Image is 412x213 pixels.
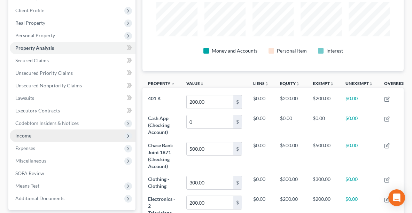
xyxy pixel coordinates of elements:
td: $0.00 [340,139,379,173]
input: 0.00 [187,95,233,109]
td: $200.00 [307,92,340,112]
td: $500.00 [274,139,307,173]
span: 401 K [148,95,161,101]
a: Property expand_less [148,81,175,86]
i: unfold_more [200,82,204,86]
input: 0.00 [187,142,233,156]
i: expand_less [171,82,175,86]
a: Equityunfold_more [280,81,300,86]
input: 0.00 [187,196,233,209]
div: $ [233,95,242,109]
a: Property Analysis [10,42,135,54]
input: 0.00 [187,176,233,189]
span: Property Analysis [15,45,54,51]
a: Lawsuits [10,92,135,104]
div: $ [233,176,242,189]
span: Unsecured Priority Claims [15,70,73,76]
span: Miscellaneous [15,158,46,164]
th: Override [379,77,411,92]
a: Unsecured Priority Claims [10,67,135,79]
a: Secured Claims [10,54,135,67]
a: Executory Contracts [10,104,135,117]
i: unfold_more [369,82,373,86]
td: $300.00 [274,173,307,192]
a: Unexemptunfold_more [345,81,373,86]
a: Liensunfold_more [253,81,269,86]
span: Additional Documents [15,195,64,201]
td: $0.00 [340,112,379,139]
input: 0.00 [187,115,233,128]
div: Personal Item [277,47,307,54]
span: Means Test [15,183,39,189]
td: $0.00 [340,173,379,192]
a: Valueunfold_more [186,81,204,86]
td: $500.00 [307,139,340,173]
span: Client Profile [15,7,44,13]
span: Real Property [15,20,45,26]
span: Personal Property [15,32,55,38]
div: $ [233,196,242,209]
i: unfold_more [265,82,269,86]
span: Clothing - Clothing [148,176,169,189]
td: $300.00 [307,173,340,192]
div: Money and Accounts [212,47,257,54]
td: $200.00 [274,92,307,112]
span: Executory Contracts [15,108,60,113]
td: $0.00 [248,92,274,112]
span: Codebtors Insiders & Notices [15,120,79,126]
span: Expenses [15,145,35,151]
a: Unsecured Nonpriority Claims [10,79,135,92]
a: SOFA Review [10,167,135,180]
td: $0.00 [248,173,274,192]
span: Lawsuits [15,95,34,101]
div: $ [233,115,242,128]
td: $0.00 [307,112,340,139]
td: $0.00 [340,92,379,112]
td: $0.00 [274,112,307,139]
span: Chase Bank Joint 1871 (Checking Account) [148,142,173,169]
a: Exemptunfold_more [313,81,334,86]
i: unfold_more [296,82,300,86]
span: Cash App (Checking Account) [148,115,170,135]
span: Secured Claims [15,57,49,63]
div: $ [233,142,242,156]
span: Unsecured Nonpriority Claims [15,82,82,88]
div: Open Intercom Messenger [388,189,405,206]
td: $0.00 [248,139,274,173]
span: SOFA Review [15,170,44,176]
div: Interest [326,47,343,54]
span: Income [15,133,31,139]
td: $0.00 [248,112,274,139]
i: unfold_more [330,82,334,86]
